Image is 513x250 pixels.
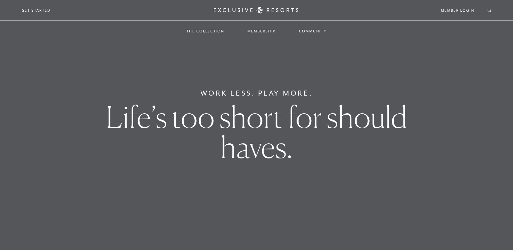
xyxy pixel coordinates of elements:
a: Community [292,21,333,41]
a: Member Login [441,7,474,13]
h1: Life’s too short for should haves. [90,102,423,162]
h6: Work Less. Play More. [200,88,313,99]
a: Get Started [22,7,51,13]
a: Membership [241,21,282,41]
a: The Collection [180,21,231,41]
